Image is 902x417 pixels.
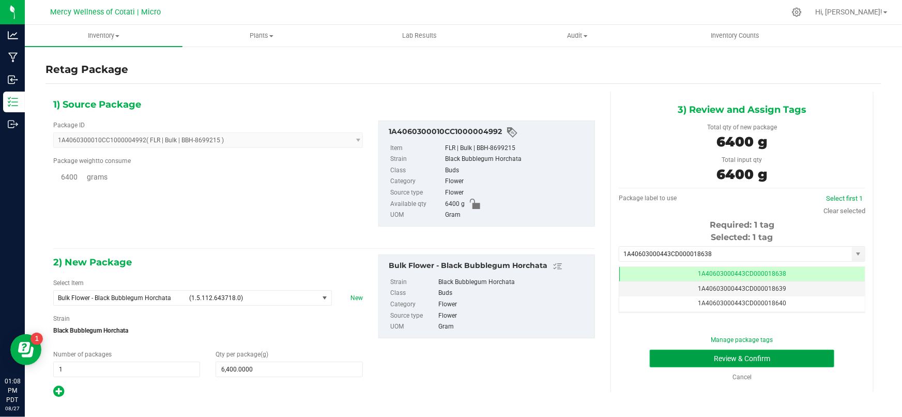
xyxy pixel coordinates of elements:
span: Plants [183,31,340,40]
span: Total input qty [722,156,762,163]
span: Number of packages [53,351,112,358]
label: Strain [390,277,437,288]
inline-svg: Outbound [8,119,18,129]
label: Select Item [53,278,84,288]
inline-svg: Analytics [8,30,18,40]
span: Package to consume [53,157,131,165]
span: 3) Review and Assign Tags [678,102,806,117]
iframe: Resource center unread badge [30,333,43,345]
inline-svg: Manufacturing [8,52,18,63]
input: 6,400.0000 [216,362,362,377]
a: Manage package tags [711,336,773,344]
span: 6400 [61,173,78,181]
span: Selected: 1 tag [711,232,773,242]
span: 1) Source Package [53,97,141,112]
div: Flower [439,310,589,322]
div: Flower [439,299,589,310]
span: weight [79,157,98,165]
span: select [318,291,331,305]
div: Gram [445,210,589,221]
div: Black Bubblegum Horchata [445,154,589,165]
label: Strain [390,154,443,165]
div: Buds [445,165,589,176]
span: Bulk Flower - Black Bubblegum Horchata [58,294,183,302]
label: Strain [53,314,70,323]
a: Inventory [25,25,182,47]
span: Qty per package [216,351,268,358]
span: 6400 g [716,133,767,150]
div: Black Bubblegum Horchata [439,277,589,288]
label: Source type [390,187,443,199]
span: Grams [87,173,108,181]
span: Required: 1 tag [710,220,774,230]
span: (g) [261,351,268,358]
div: Flower [445,187,589,199]
inline-svg: Inbound [8,75,18,85]
div: Flower [445,176,589,187]
span: Package label to use [619,195,677,202]
span: 6400 g [445,199,465,210]
span: Package ID [53,122,85,129]
label: Class [390,165,443,176]
div: Gram [439,321,589,333]
label: Available qty [390,199,443,210]
span: Total qty of new package [707,124,777,131]
p: 08/27 [5,405,20,412]
div: Buds [439,288,589,299]
input: 1 [54,362,200,377]
input: Starting tag number [619,247,852,261]
a: New [350,294,363,302]
span: Black Bubblegum Horchata [53,323,363,338]
span: Inventory Counts [697,31,774,40]
div: FLR | Bulk | BBH-8699215 [445,143,589,154]
a: Audit [498,25,656,47]
span: (1.5.112.643718.0) [189,294,314,302]
span: 2) New Package [53,255,132,270]
a: Select first 1 [826,195,863,202]
label: Class [390,288,437,299]
span: Hi, [PERSON_NAME]! [815,8,882,16]
a: Lab Results [341,25,498,47]
label: UOM [390,210,443,221]
span: Add new output [53,390,64,397]
span: Mercy Wellness of Cotati | Micro [50,8,161,17]
a: Plants [182,25,340,47]
label: Source type [390,310,437,322]
span: 1A40603000443CD000018638 [698,270,786,277]
span: Audit [499,31,655,40]
span: Inventory [25,31,182,40]
div: 1A4060300010CC1000004992 [389,126,589,139]
a: Inventory Counts [656,25,814,47]
span: select [852,247,865,261]
span: 1A40603000443CD000018639 [698,285,786,292]
label: Category [390,299,437,310]
label: UOM [390,321,437,333]
button: Review & Confirm [650,350,835,367]
div: Bulk Flower - Black Bubblegum Horchata [389,260,589,273]
a: Clear selected [823,207,865,215]
span: 1A40603000443CD000018640 [698,300,786,307]
a: Cancel [732,374,752,381]
inline-svg: Inventory [8,97,18,107]
iframe: Resource center [10,334,41,365]
label: Item [390,143,443,154]
label: Category [390,176,443,187]
span: 6400 g [716,166,767,183]
h4: Retag Package [45,62,128,77]
span: Lab Results [388,31,451,40]
div: Manage settings [790,7,803,17]
p: 01:08 PM PDT [5,377,20,405]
